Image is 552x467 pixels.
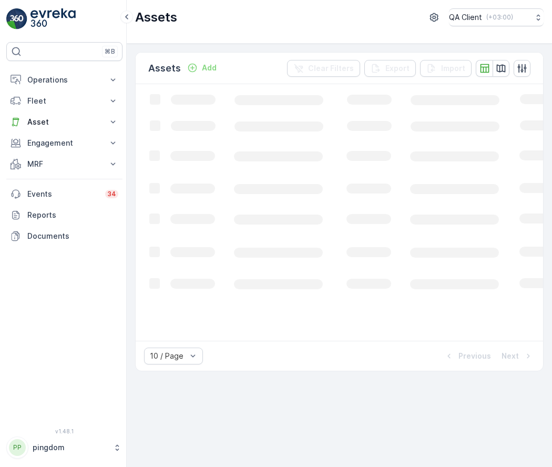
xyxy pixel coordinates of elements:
[202,63,217,73] p: Add
[449,8,544,26] button: QA Client(+03:00)
[33,442,108,453] p: pingdom
[486,13,513,22] p: ( +03:00 )
[27,96,101,106] p: Fleet
[27,189,99,199] p: Events
[107,190,116,198] p: 34
[27,159,101,169] p: MRF
[27,138,101,148] p: Engagement
[500,350,535,362] button: Next
[6,90,122,111] button: Fleet
[6,184,122,205] a: Events34
[183,62,221,74] button: Add
[6,226,122,247] a: Documents
[449,12,482,23] p: QA Client
[443,350,492,362] button: Previous
[6,69,122,90] button: Operations
[287,60,360,77] button: Clear Filters
[6,428,122,434] span: v 1.48.1
[458,351,491,361] p: Previous
[6,8,27,29] img: logo
[364,60,416,77] button: Export
[420,60,472,77] button: Import
[135,9,177,26] p: Assets
[6,154,122,175] button: MRF
[9,439,26,456] div: PP
[6,133,122,154] button: Engagement
[105,47,115,56] p: ⌘B
[308,63,354,74] p: Clear Filters
[27,75,101,85] p: Operations
[30,8,76,29] img: logo_light-DOdMpM7g.png
[27,210,118,220] p: Reports
[6,436,122,459] button: PPpingdom
[502,351,519,361] p: Next
[6,205,122,226] a: Reports
[27,117,101,127] p: Asset
[27,231,118,241] p: Documents
[6,111,122,133] button: Asset
[385,63,410,74] p: Export
[441,63,465,74] p: Import
[148,61,181,76] p: Assets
